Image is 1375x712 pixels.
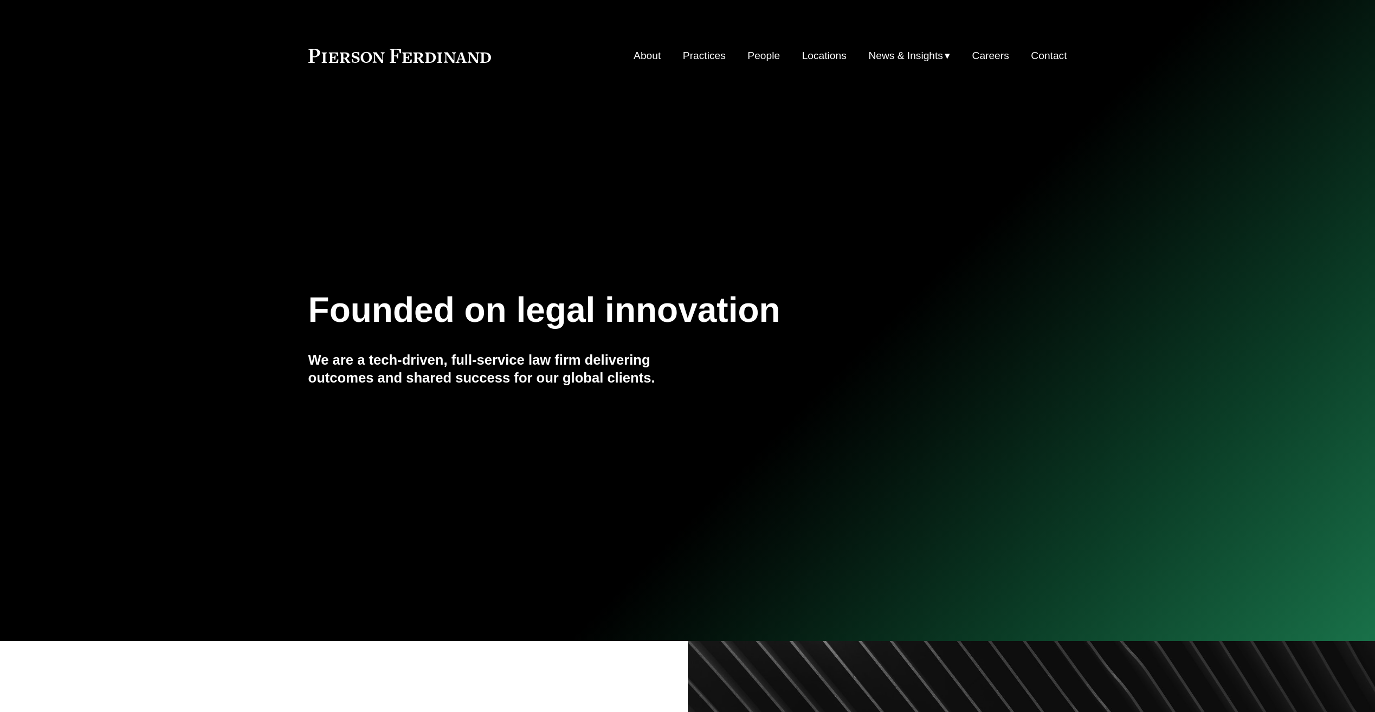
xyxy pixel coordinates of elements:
[683,46,726,66] a: Practices
[802,46,847,66] a: Locations
[634,46,661,66] a: About
[868,47,943,66] span: News & Insights
[308,290,941,330] h1: Founded on legal innovation
[1031,46,1067,66] a: Contact
[972,46,1009,66] a: Careers
[308,351,688,386] h4: We are a tech-driven, full-service law firm delivering outcomes and shared success for our global...
[747,46,780,66] a: People
[868,46,950,66] a: folder dropdown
